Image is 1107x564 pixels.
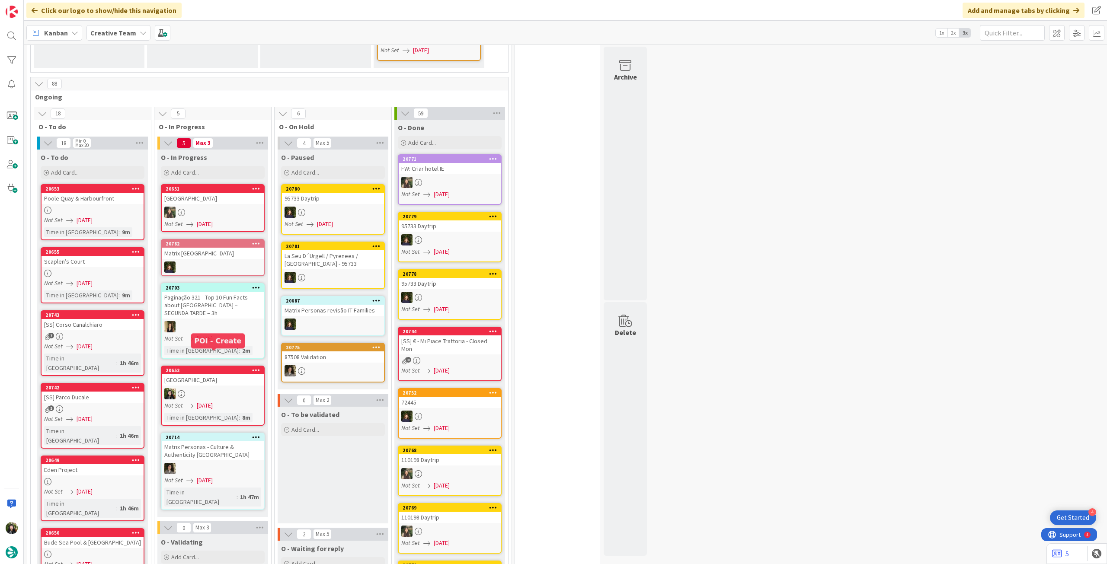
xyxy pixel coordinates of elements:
img: MC [285,207,296,218]
img: MC [401,292,413,303]
h5: POI - Create [194,337,241,345]
div: 4 [45,3,47,10]
div: Max 3 [195,141,211,145]
div: 20781 [286,243,384,249]
div: Max 2 [316,398,329,402]
span: 59 [413,108,428,118]
div: 20655 [42,248,144,256]
a: 2078095733 DaytripMCNot Set[DATE] [281,184,385,235]
div: [GEOGRAPHIC_DATA] [162,193,264,204]
div: 20649Eden Project [42,456,144,475]
i: Not Set [44,279,63,287]
i: Not Set [401,539,420,547]
div: 20775 [282,344,384,351]
div: Poole Quay & Harbourfront [42,193,144,204]
div: 20778 [403,271,501,277]
div: 20652 [166,367,264,373]
div: 20742[SS] Parco Ducale [42,384,144,403]
div: 20781 [282,242,384,250]
span: O - Waiting for reply [281,544,344,553]
div: 20743[SS] Corso Canalchiaro [42,311,144,330]
span: Add Card... [51,169,79,176]
a: 20703Paginação 321 - Top 10 Fun Facts about [GEOGRAPHIC_DATA] – SEGUNDA TARDE – 3hSPNot Set[DATE]... [161,283,265,359]
span: O - Paused [281,153,314,162]
i: Not Set [44,342,63,350]
span: 88 [47,79,62,89]
div: [SS] € - Mi Piace Trattoria - Closed Mon [399,335,501,354]
a: 20652[GEOGRAPHIC_DATA]BCNot Set[DATE]Time in [GEOGRAPHIC_DATA]:8m [161,366,265,426]
div: 20703Paginação 321 - Top 10 Fun Facts about [GEOGRAPHIC_DATA] – SEGUNDA TARDE – 3h [162,284,264,319]
div: 20652 [162,366,264,374]
img: IG [401,526,413,537]
span: : [118,227,120,237]
div: 2078095733 Daytrip [282,185,384,204]
div: 95733 Daytrip [282,193,384,204]
span: : [118,290,120,300]
span: : [239,413,240,422]
div: 20782 [162,240,264,248]
i: Not Set [164,476,183,484]
div: 95733 Daytrip [399,278,501,289]
div: 20742 [42,384,144,392]
i: Not Set [44,415,63,423]
a: 20743[SS] Corso CanalchiaroNot Set[DATE]Time in [GEOGRAPHIC_DATA]:1h 46m [41,310,144,376]
span: 18 [51,108,65,119]
a: 20655Scaplen’s CourtNot Set[DATE]Time in [GEOGRAPHIC_DATA]:9m [41,247,144,303]
div: MC [399,292,501,303]
a: 20742[SS] Parco DucaleNot Set[DATE]Time in [GEOGRAPHIC_DATA]:1h 46m [41,383,144,449]
i: Not Set [401,305,420,313]
div: Get Started [1057,513,1089,522]
div: 110198 Daytrip [399,512,501,523]
a: 20651[GEOGRAPHIC_DATA]IGNot Set[DATE] [161,184,265,232]
div: 20653 [42,185,144,193]
div: 20703 [166,285,264,291]
span: [DATE] [77,414,93,424]
span: O - To do [38,122,140,131]
div: [SS] Parco Ducale [42,392,144,403]
div: 20655 [45,249,144,255]
a: 20649Eden ProjectNot Set[DATE]Time in [GEOGRAPHIC_DATA]:1h 46m [41,456,144,521]
div: 20687 [282,297,384,305]
span: 1x [936,29,947,37]
span: 0 [176,523,191,533]
span: Add Card... [291,426,319,433]
img: SP [164,321,176,332]
img: MC [285,319,296,330]
div: 2075272445 [399,389,501,408]
div: 20651 [162,185,264,193]
span: [DATE] [77,216,93,225]
i: Not Set [401,190,420,198]
img: Visit kanbanzone.com [6,6,18,18]
a: 20781La Seu D´Urgell / Pyrenees / [GEOGRAPHIC_DATA] - 95733MC [281,242,385,289]
img: MC [285,272,296,283]
a: 5 [1052,548,1069,559]
a: 20771FW: Criar hotel IEIGNot Set[DATE] [398,154,502,205]
div: 20650 [45,530,144,536]
div: Time in [GEOGRAPHIC_DATA] [44,227,118,237]
div: 20781La Seu D´Urgell / Pyrenees / [GEOGRAPHIC_DATA] - 95733 [282,242,384,269]
span: Add Card... [171,169,199,176]
img: IG [401,468,413,479]
div: [SS] Corso Canalchiaro [42,319,144,330]
span: : [116,431,118,440]
div: 20775 [286,344,384,351]
span: O - On Hold [279,122,381,131]
div: Bude Sea Pool & [GEOGRAPHIC_DATA] [42,537,144,548]
div: Add and manage tabs by clicking [963,3,1085,18]
div: Time in [GEOGRAPHIC_DATA] [44,499,116,518]
div: Eden Project [42,464,144,475]
div: 20714Matrix Personas - Culture & Authenticity [GEOGRAPHIC_DATA] [162,433,264,460]
img: IG [401,177,413,188]
span: [DATE] [434,305,450,314]
img: BC [164,388,176,399]
a: 2077587508 ValidationMS [281,343,385,382]
div: 2m [240,346,253,355]
div: 2077995733 Daytrip [399,213,501,232]
div: BC [162,388,264,399]
div: MC [282,272,384,283]
span: Add Card... [171,553,199,561]
span: O - In Progress [159,122,260,131]
span: [DATE] [434,424,450,433]
div: 20771 [403,156,501,162]
span: [DATE] [77,342,93,351]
